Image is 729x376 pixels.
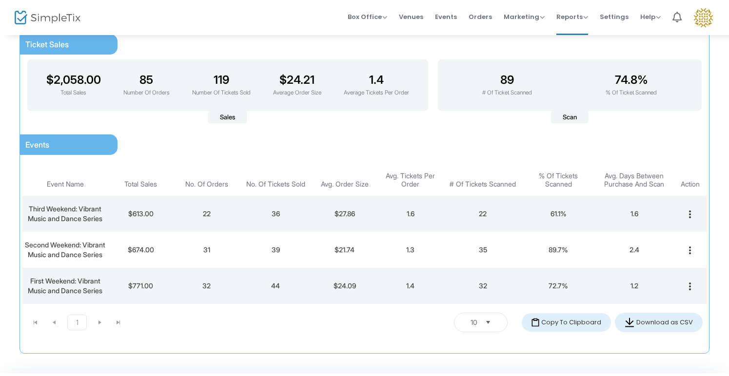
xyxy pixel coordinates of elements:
[407,209,414,218] span: 1.6
[481,315,495,330] button: Select
[532,318,539,327] img: copy-icon
[25,39,69,49] span: Ticket Sales
[684,281,696,292] mat-icon: more_vert
[128,209,154,218] span: $613.00
[28,277,102,295] span: First Weekend: Vibrant Music and Dance Series
[551,209,567,218] span: 61.1%
[504,12,545,21] span: Marketing
[625,318,634,327] img: donwload-icon
[273,89,321,97] p: Average Order Size
[684,244,696,256] mat-icon: more_vert
[185,180,228,188] span: No. Of Orders
[46,73,101,87] h3: $2,058.00
[522,313,611,332] button: Copy To Clipboard
[272,209,280,218] span: 36
[344,89,409,97] p: Average Tickets Per Order
[208,111,247,124] span: Sales
[46,89,101,97] p: Total Sales
[556,12,588,21] span: Reports
[344,73,409,87] h3: 1.4
[22,165,707,304] div: Data table
[673,165,707,196] th: Action
[597,172,671,188] span: Avg. Days Between Purchase And Scan
[549,245,568,254] span: 89.7%
[482,89,532,97] p: # Of Ticket Scanned
[549,282,568,290] span: 72.7%
[606,89,657,97] p: % Of Ticket Scanned
[684,208,696,220] mat-icon: more_vert
[615,313,703,332] button: Download as CSV
[128,245,154,254] span: $674.00
[479,245,487,254] span: 35
[479,282,487,290] span: 32
[348,12,387,21] span: Box Office
[606,73,657,87] h3: 74.8%
[630,282,638,290] span: 1.2
[600,4,629,29] span: Settings
[67,315,87,330] span: Page 1
[28,205,102,223] span: Third Weekend: Vibrant Music and Dance Series
[321,180,369,188] span: Avg. Order Size
[399,4,423,29] span: Venues
[273,73,321,87] h3: $24.21
[271,282,280,290] span: 44
[640,12,661,21] span: Help
[192,89,251,97] p: Number Of Tickets Sold
[47,180,84,188] span: Event Name
[25,140,49,150] span: Events
[469,4,492,29] span: Orders
[334,282,356,290] span: $24.09
[482,73,532,87] h3: 89
[406,245,414,254] span: 1.3
[479,209,487,218] span: 22
[25,241,105,259] span: Second Weekend: Vibrant Music and Dance Series
[630,209,638,218] span: 1.6
[406,282,414,290] span: 1.4
[272,245,280,254] span: 39
[630,245,639,254] span: 2.4
[380,172,441,188] span: Avg. Tickets Per Order
[123,89,170,97] p: Number Of Orders
[450,180,516,188] span: # Of Tickets Scanned
[203,245,210,254] span: 31
[335,245,355,254] span: $21.74
[202,282,211,290] span: 32
[239,165,312,196] th: No. Of Tickets Sold
[123,73,170,87] h3: 85
[335,209,355,218] span: $27.86
[124,180,157,188] span: Total Sales
[551,111,589,124] span: Scan
[525,172,592,188] span: % Of Tickets Scanned
[471,318,477,327] span: 10
[128,282,153,290] span: $771.00
[435,4,457,29] span: Events
[192,73,251,87] h3: 119
[203,209,211,218] span: 22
